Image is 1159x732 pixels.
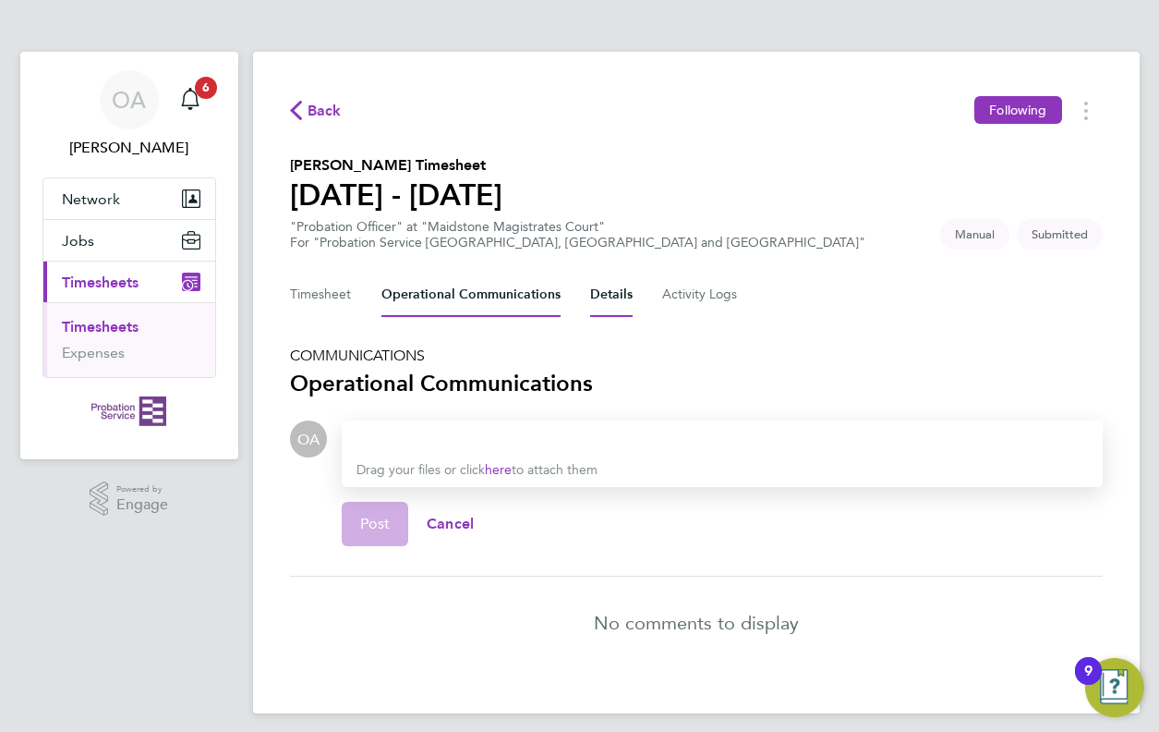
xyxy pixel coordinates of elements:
span: Jobs [62,232,94,250]
span: This timesheet is Submitted. [1017,219,1103,250]
span: OA [112,88,146,112]
span: Oluwatoyin Adeniran [42,137,216,159]
div: For "Probation Service [GEOGRAPHIC_DATA], [GEOGRAPHIC_DATA] and [GEOGRAPHIC_DATA]" [290,235,865,250]
nav: Main navigation [20,52,238,459]
span: Following [989,102,1046,118]
button: Operational Communications [381,273,561,317]
span: Powered by [116,482,168,497]
button: Timesheet [290,273,352,317]
a: here [485,462,512,478]
p: No comments to display [594,610,799,636]
button: Details [590,273,633,317]
div: 9 [1084,671,1093,695]
span: Cancel [427,515,474,532]
a: Expenses [62,344,125,361]
div: Timesheets [43,302,215,377]
button: Timesheets Menu [1069,96,1103,125]
span: Drag your files or click to attach them [356,462,598,478]
a: Timesheets [62,318,139,335]
button: Following [974,96,1061,124]
img: probationservice-logo-retina.png [91,396,166,426]
a: OA[PERSON_NAME] [42,70,216,159]
h3: Operational Communications [290,369,1103,398]
button: Open Resource Center, 9 new notifications [1085,658,1144,717]
span: Network [62,190,120,208]
a: 6 [172,70,209,129]
span: This timesheet was manually created. [940,219,1009,250]
a: Powered byEngage [90,482,168,517]
h5: COMMUNICATIONS [290,347,1103,365]
button: Jobs [43,220,215,261]
button: Network [43,178,215,219]
button: Activity Logs [662,273,740,317]
a: Go to home page [42,396,216,426]
button: Timesheets [43,262,215,302]
button: Cancel [408,502,492,546]
div: Oluwatoyin Adeniran [290,421,327,457]
span: Engage [116,497,168,513]
span: OA [297,429,320,449]
span: Timesheets [62,274,139,291]
div: "Probation Officer" at "Maidstone Magistrates Court" [290,219,865,250]
h1: [DATE] - [DATE] [290,177,502,213]
h2: [PERSON_NAME] Timesheet [290,154,502,177]
span: 6 [195,77,217,99]
button: Back [290,99,342,122]
span: Back [308,100,342,122]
